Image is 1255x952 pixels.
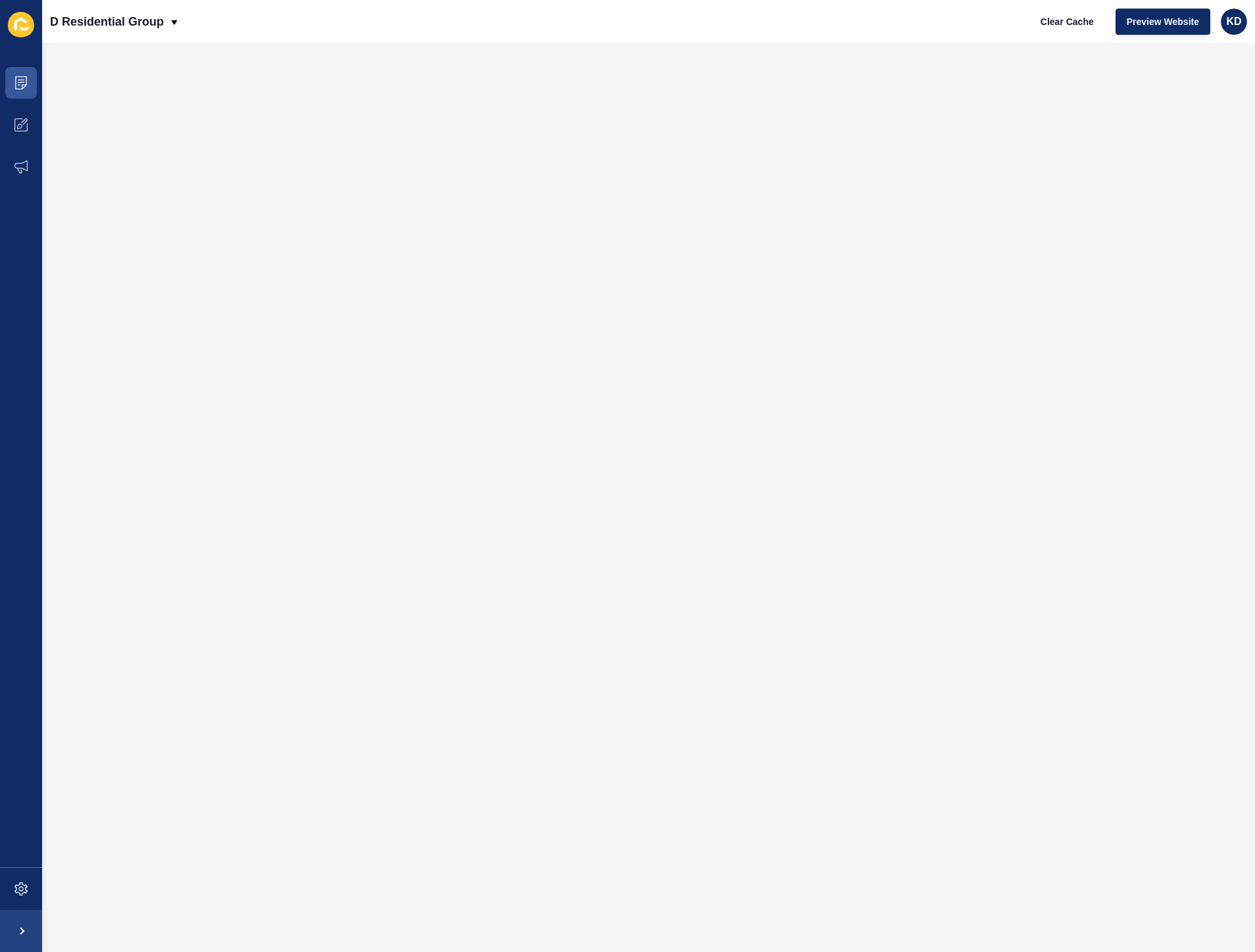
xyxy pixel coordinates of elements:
[1116,9,1210,35] button: Preview Website
[1226,15,1241,28] span: KD
[1127,15,1199,28] span: Preview Website
[1029,9,1105,35] button: Clear Cache
[50,5,164,38] p: D Residential Group
[1041,15,1094,28] span: Clear Cache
